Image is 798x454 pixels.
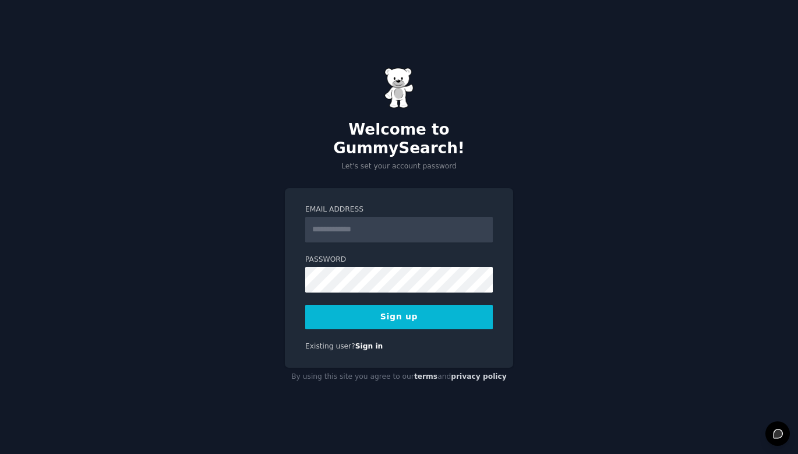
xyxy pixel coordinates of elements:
[414,372,437,381] a: terms
[305,305,493,329] button: Sign up
[305,255,493,265] label: Password
[384,68,414,108] img: Gummy Bear
[355,342,383,350] a: Sign in
[285,161,513,172] p: Let's set your account password
[305,205,493,215] label: Email Address
[305,342,355,350] span: Existing user?
[285,121,513,157] h2: Welcome to GummySearch!
[285,368,513,386] div: By using this site you agree to our and
[451,372,507,381] a: privacy policy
